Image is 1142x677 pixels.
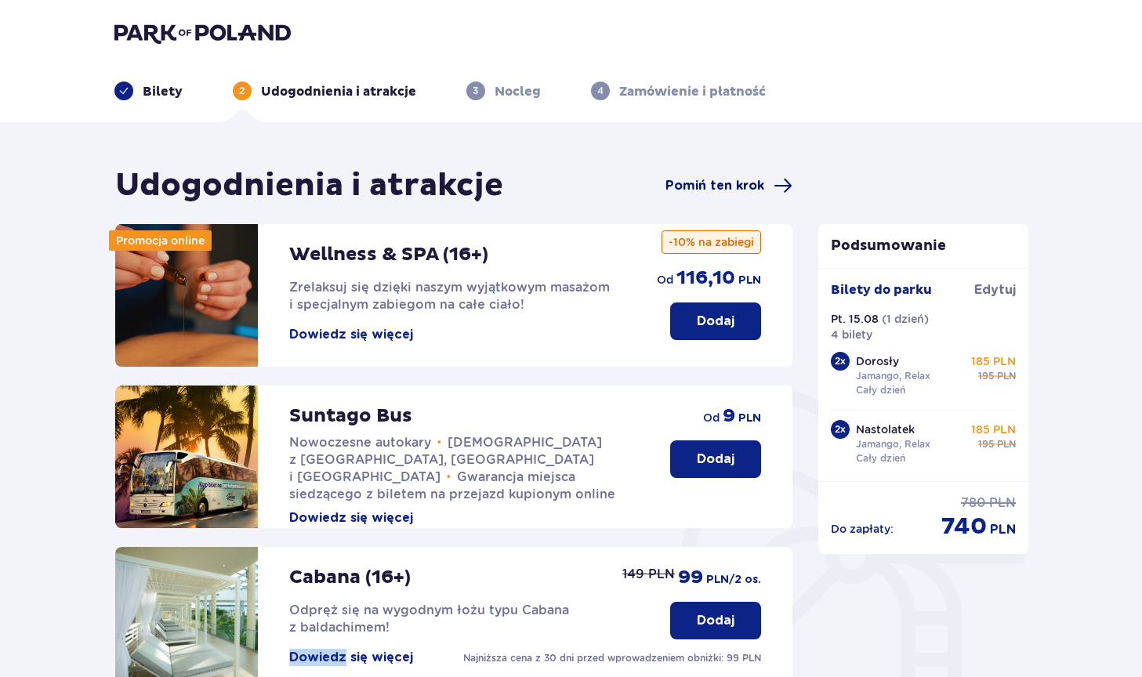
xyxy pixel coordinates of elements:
img: Park of Poland logo [114,22,291,44]
p: Udogodnienia i atrakcje [261,83,416,100]
p: Suntago Bus [289,404,412,428]
p: 4 [597,84,604,98]
span: Nowoczesne autokary [289,435,431,450]
p: PLN [989,494,1016,512]
p: Dodaj [697,313,734,330]
p: 3 [473,84,478,98]
p: Nastolatek [856,422,915,437]
p: Cały dzień [856,383,905,397]
p: ( 1 dzień ) [882,311,929,327]
button: Dodaj [670,440,761,478]
p: Cały dzień [856,451,905,465]
p: Podsumowanie [818,237,1028,255]
button: Dowiedz się więcej [289,509,413,527]
span: Pomiń ten krok [665,177,764,194]
p: PLN [738,411,761,426]
span: [DEMOGRAPHIC_DATA] z [GEOGRAPHIC_DATA], [GEOGRAPHIC_DATA] i [GEOGRAPHIC_DATA] [289,435,603,484]
p: 185 PLN [971,353,1016,369]
span: • [447,469,451,485]
p: Pt. 15.08 [831,311,879,327]
p: 99 [678,566,703,589]
p: 4 bilety [831,327,872,342]
p: Wellness & SPA (16+) [289,243,488,266]
p: 195 [978,437,994,451]
p: 2 [239,84,245,98]
span: Odpręż się na wygodnym łożu typu Cabana z baldachimem! [289,603,569,635]
p: 780 [961,494,986,512]
p: 116,10 [676,266,735,290]
p: PLN /2 os. [706,572,761,588]
div: Promocja online [109,230,212,251]
img: attraction [115,386,258,528]
p: od [657,272,673,288]
img: attraction [115,224,258,367]
p: Cabana (16+) [289,566,411,589]
p: Bilety [143,83,183,100]
p: -10% na zabiegi [662,230,761,254]
span: • [437,435,442,451]
p: Najniższa cena z 30 dni przed wprowadzeniem obniżki: 99 PLN [463,651,761,665]
p: od [703,410,720,425]
a: Pomiń ten krok [665,176,792,195]
p: Zamówienie i płatność [619,83,766,100]
p: Jamango, Relax [856,437,930,451]
p: Dodaj [697,612,734,629]
p: PLN [997,437,1016,451]
p: 740 [941,512,987,541]
p: Nocleg [495,83,541,100]
p: 195 [978,369,994,383]
p: 185 PLN [971,422,1016,437]
p: 149 PLN [622,566,675,583]
p: PLN [997,369,1016,383]
p: 9 [723,404,735,428]
button: Dodaj [670,302,761,340]
div: 2 x [831,352,850,371]
p: Dorosły [856,353,899,369]
p: Do zapłaty : [831,521,894,537]
p: PLN [990,521,1016,538]
p: Dodaj [697,451,734,468]
span: Zrelaksuj się dzięki naszym wyjątkowym masażom i specjalnym zabiegom na całe ciało! [289,280,610,312]
p: PLN [738,273,761,288]
button: Dodaj [670,602,761,639]
div: 2 x [831,420,850,439]
a: Edytuj [974,281,1016,299]
button: Dowiedz się więcej [289,326,413,343]
h1: Udogodnienia i atrakcje [115,166,503,205]
p: Bilety do parku [831,281,932,299]
p: Jamango, Relax [856,369,930,383]
button: Dowiedz się więcej [289,649,413,666]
